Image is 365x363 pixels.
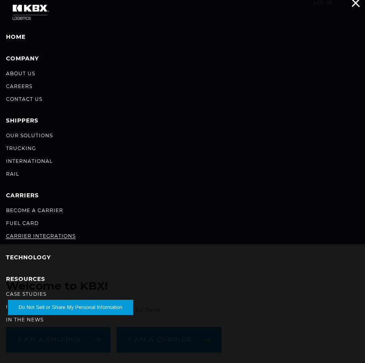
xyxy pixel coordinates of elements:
a: Home [6,33,26,40]
a: Contact Us [6,96,42,102]
a: Carrier Integrations [6,233,76,239]
a: About Us [6,70,35,76]
a: RESOURCES [6,275,45,283]
a: Technology [6,254,51,261]
a: Carriers [6,192,39,199]
a: Case Studies [6,291,46,297]
a: International [6,158,53,164]
a: Our Solutions [6,132,53,138]
a: SHIPPERS [6,117,38,124]
a: Trucking [6,145,36,151]
button: Do Not Sell or Share My Personal Information [8,300,133,315]
a: Company [6,55,39,62]
a: Careers [6,83,32,89]
a: Fuel Card [6,220,39,226]
a: RAIL [6,171,19,177]
a: Infographics [6,304,50,310]
a: Become a Carrier [6,207,63,213]
a: In The News [6,317,44,323]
